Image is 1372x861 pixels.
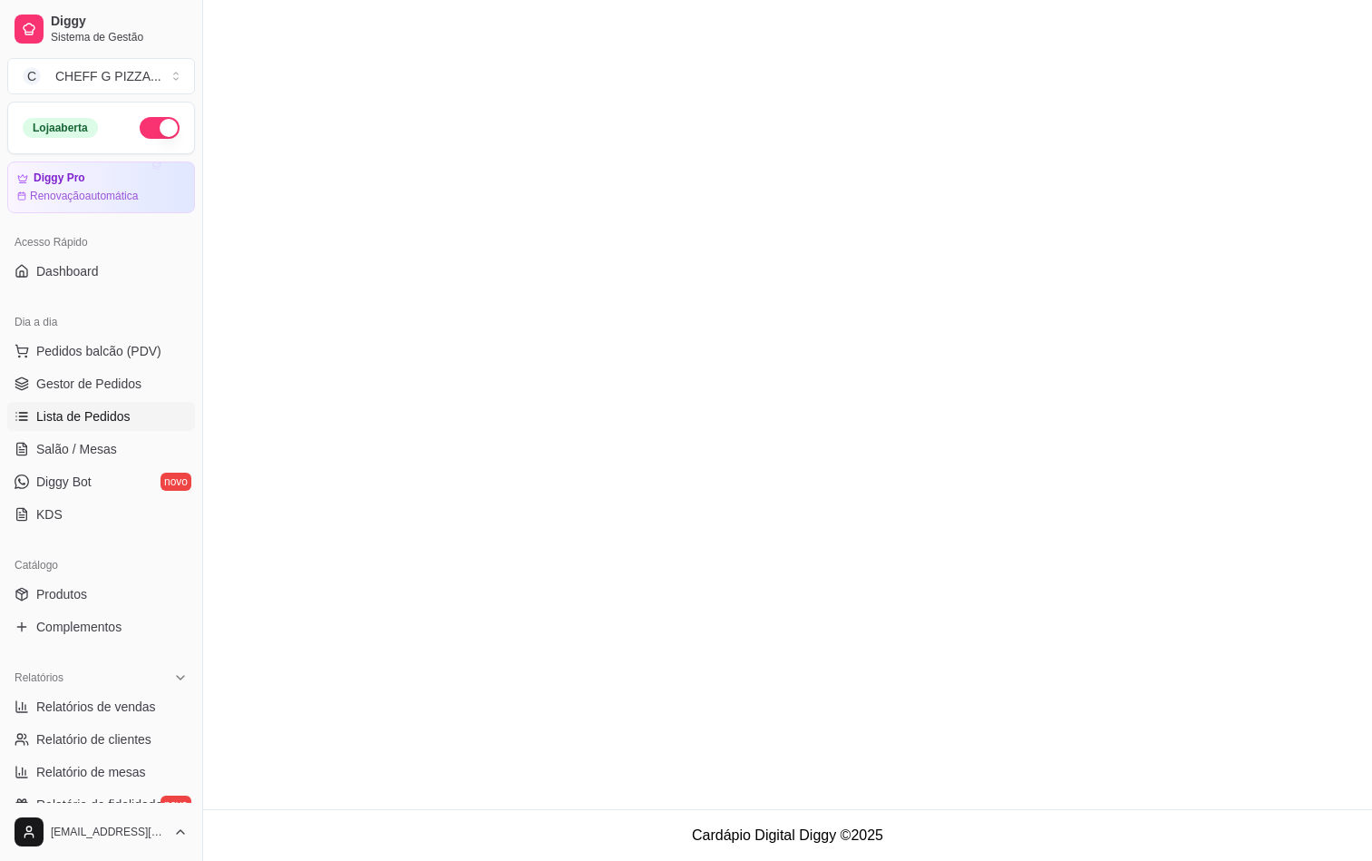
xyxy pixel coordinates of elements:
span: Relatórios [15,670,63,685]
span: Produtos [36,585,87,603]
div: Acesso Rápido [7,228,195,257]
span: Salão / Mesas [36,440,117,458]
a: Salão / Mesas [7,435,195,464]
a: Gestor de Pedidos [7,369,195,398]
span: Dashboard [36,262,99,280]
div: Catálogo [7,551,195,580]
span: Diggy [51,14,188,30]
span: Relatório de mesas [36,763,146,781]
a: Relatório de fidelidadenovo [7,790,195,819]
span: KDS [36,505,63,523]
a: Diggy ProRenovaçãoautomática [7,161,195,213]
button: [EMAIL_ADDRESS][DOMAIN_NAME] [7,810,195,854]
button: Pedidos balcão (PDV) [7,337,195,366]
span: Relatório de clientes [36,730,151,748]
span: C [23,67,41,85]
button: Select a team [7,58,195,94]
article: Diggy Pro [34,171,85,185]
span: Pedidos balcão (PDV) [36,342,161,360]
a: KDS [7,500,195,529]
span: Gestor de Pedidos [36,375,141,393]
article: Renovação automática [30,189,138,203]
span: Diggy Bot [36,473,92,491]
span: Relatório de fidelidade [36,796,162,814]
a: Lista de Pedidos [7,402,195,431]
div: Dia a dia [7,308,195,337]
a: Diggy Botnovo [7,467,195,496]
div: CHEFF G PIZZA ... [55,67,161,85]
footer: Cardápio Digital Diggy © 2025 [203,809,1372,861]
span: Complementos [36,618,122,636]
a: Produtos [7,580,195,609]
button: Alterar Status [140,117,180,139]
a: Relatório de clientes [7,725,195,754]
a: Relatórios de vendas [7,692,195,721]
a: Relatório de mesas [7,758,195,787]
span: Relatórios de vendas [36,698,156,716]
span: Sistema de Gestão [51,30,188,44]
a: Dashboard [7,257,195,286]
span: [EMAIL_ADDRESS][DOMAIN_NAME] [51,825,166,839]
a: Complementos [7,612,195,641]
a: DiggySistema de Gestão [7,7,195,51]
div: Loja aberta [23,118,98,138]
span: Lista de Pedidos [36,407,131,426]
